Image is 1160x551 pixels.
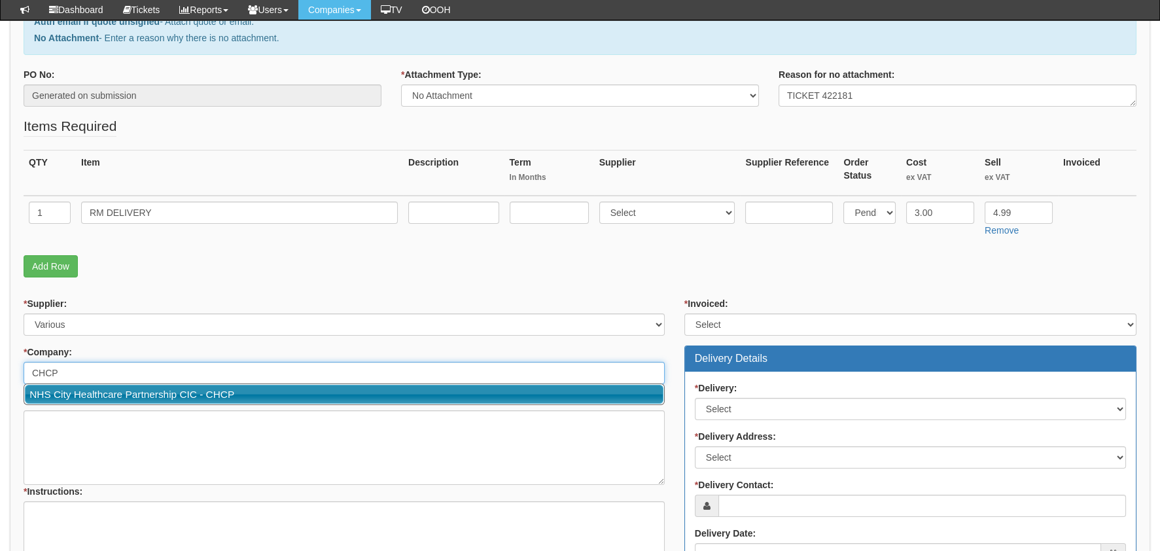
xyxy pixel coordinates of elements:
th: Description [403,150,504,196]
label: Delivery Date: [695,527,756,540]
label: Delivery Address: [695,430,776,443]
th: Order Status [838,150,901,196]
th: Supplier [594,150,741,196]
small: ex VAT [906,172,974,183]
label: Instructions: [24,485,82,498]
label: Reason for no attachment: [779,68,894,81]
label: PO No: [24,68,54,81]
th: Supplier Reference [740,150,838,196]
label: Supplier: [24,297,67,310]
label: Delivery Contact: [695,478,774,491]
small: In Months [510,172,589,183]
small: ex VAT [985,172,1053,183]
p: - Attach quote or email. [34,15,1126,28]
a: Remove [985,225,1019,236]
label: Delivery: [695,382,737,395]
h3: Delivery Details [695,353,1126,364]
th: Item [76,150,403,196]
th: Invoiced [1058,150,1136,196]
label: Company: [24,346,72,359]
th: Term [504,150,594,196]
th: QTY [24,150,76,196]
legend: Items Required [24,116,116,137]
th: Sell [979,150,1058,196]
p: - Enter a reason why there is no attachment. [34,31,1126,44]
b: No Attachment [34,33,99,43]
th: Cost [901,150,979,196]
a: NHS City Healthcare Partnership CIC - CHCP [25,385,663,404]
label: Attachment Type: [401,68,482,81]
b: Auth email if quote unsigned [34,16,160,27]
a: Add Row [24,255,78,277]
label: Invoiced: [684,297,728,310]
